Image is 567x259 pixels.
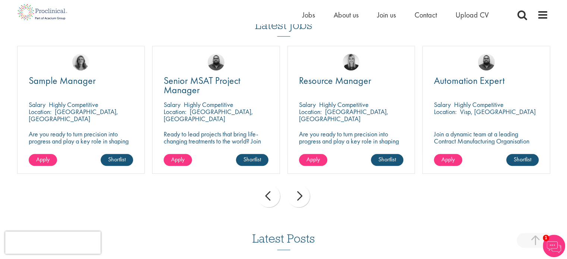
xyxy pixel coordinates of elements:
[29,76,133,85] a: Sample Manager
[299,154,327,166] a: Apply
[371,154,403,166] a: Shortlist
[164,76,268,95] a: Senior MSAT Project Manager
[36,155,50,163] span: Apply
[506,154,539,166] a: Shortlist
[299,130,404,152] p: Are you ready to turn precision into progress and play a key role in shaping the future of pharma...
[29,100,45,109] span: Salary
[460,107,536,116] p: Visp, [GEOGRAPHIC_DATA]
[454,100,504,109] p: Highly Competitive
[49,100,98,109] p: Highly Competitive
[434,154,462,166] a: Apply
[164,100,180,109] span: Salary
[434,130,539,166] p: Join a dynamic team at a leading Contract Manufacturing Organisation (CMO) and contribute to grou...
[434,107,457,116] span: Location:
[29,107,118,123] p: [GEOGRAPHIC_DATA], [GEOGRAPHIC_DATA]
[299,107,322,116] span: Location:
[543,235,549,241] span: 1
[377,10,396,20] a: Join us
[287,185,310,207] div: next
[434,74,505,87] span: Automation Expert
[441,155,455,163] span: Apply
[29,130,133,152] p: Are you ready to turn precision into progress and play a key role in shaping the future of pharma...
[306,155,320,163] span: Apply
[72,54,89,70] img: Jackie Cerchio
[29,154,57,166] a: Apply
[5,231,101,254] iframe: reCAPTCHA
[164,107,186,116] span: Location:
[208,54,224,70] img: Ashley Bennett
[299,100,316,109] span: Salary
[456,10,489,20] a: Upload CV
[184,100,233,109] p: Highly Competitive
[302,10,315,20] a: Jobs
[434,100,451,109] span: Salary
[299,74,371,87] span: Resource Manager
[334,10,359,20] a: About us
[171,155,185,163] span: Apply
[29,107,51,116] span: Location:
[343,54,359,70] img: Janelle Jones
[29,74,96,87] span: Sample Manager
[164,130,268,166] p: Ready to lead projects that bring life-changing treatments to the world? Join our client at the f...
[236,154,268,166] a: Shortlist
[478,54,495,70] img: Ashley Bennett
[415,10,437,20] a: Contact
[319,100,369,109] p: Highly Competitive
[164,107,253,123] p: [GEOGRAPHIC_DATA], [GEOGRAPHIC_DATA]
[101,154,133,166] a: Shortlist
[252,232,315,250] h3: Latest Posts
[299,76,404,85] a: Resource Manager
[299,107,388,123] p: [GEOGRAPHIC_DATA], [GEOGRAPHIC_DATA]
[543,235,565,257] img: Chatbot
[434,76,539,85] a: Automation Expert
[164,74,240,96] span: Senior MSAT Project Manager
[258,185,280,207] div: prev
[164,154,192,166] a: Apply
